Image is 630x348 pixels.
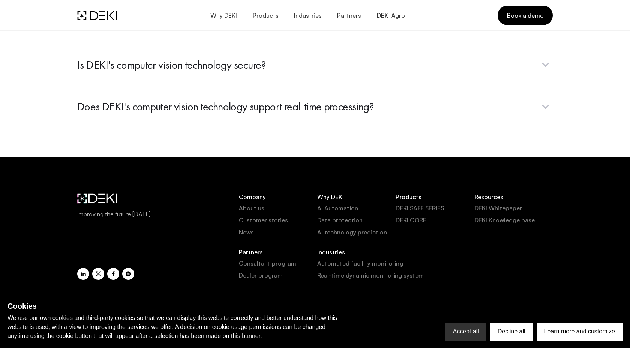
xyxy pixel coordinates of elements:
[77,85,553,127] button: Does DEKI's computer vision technology support real-time processing?
[369,7,412,24] a: DEKI Agro
[329,7,369,24] a: Partners
[244,7,286,24] button: Products
[337,12,361,19] span: Partners
[537,322,622,340] button: Learn more and customize
[239,216,317,225] a: Customer stories
[239,259,317,268] a: Consultant program
[239,204,317,213] a: About us
[317,204,396,213] a: AI Automation
[210,12,237,19] span: Why DEKI
[77,268,89,280] a: Share with LinkedIn
[77,44,553,85] button: Is DEKI's computer vision technology secure?
[286,7,329,24] button: Industries
[474,216,553,225] a: DEKI Knowledge base
[490,322,533,340] button: Decline all
[317,193,396,201] p: Why DEKI
[202,7,244,24] button: Why DEKI
[317,259,474,268] a: Automated facility monitoring
[498,6,553,25] a: Book a demo
[376,12,405,19] span: DEKI Agro
[317,249,474,256] p: Industries
[507,11,544,19] span: Book a demo
[7,313,345,340] p: We use our own cookies and third-party cookies so that we can display this website correctly and ...
[92,268,104,280] a: Share with X
[77,193,230,219] a: DEKI LogoImproving the future [DATE]
[77,193,117,204] img: DEKI Logo
[474,204,553,213] a: DEKI Whitepaper
[445,322,486,340] button: Accept all
[107,268,119,280] a: Share with Facebook
[396,204,474,213] a: DEKI SAFE SERIES
[474,193,553,201] p: Resources
[77,11,117,20] img: DEKI Logo
[239,228,317,237] a: News
[239,249,317,256] p: Partners
[317,216,396,225] a: Data protection
[7,300,345,312] h2: Cookies
[239,271,317,280] a: Dealer program
[77,210,230,219] span: Improving the future [DATE]
[317,228,396,237] a: AI technology prediction
[252,12,278,19] span: Products
[239,193,317,201] p: Company
[294,12,322,19] span: Industries
[396,216,474,225] a: DEKI CORE
[396,193,474,201] p: Products
[317,271,474,280] a: Real-time dynamic monitoring system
